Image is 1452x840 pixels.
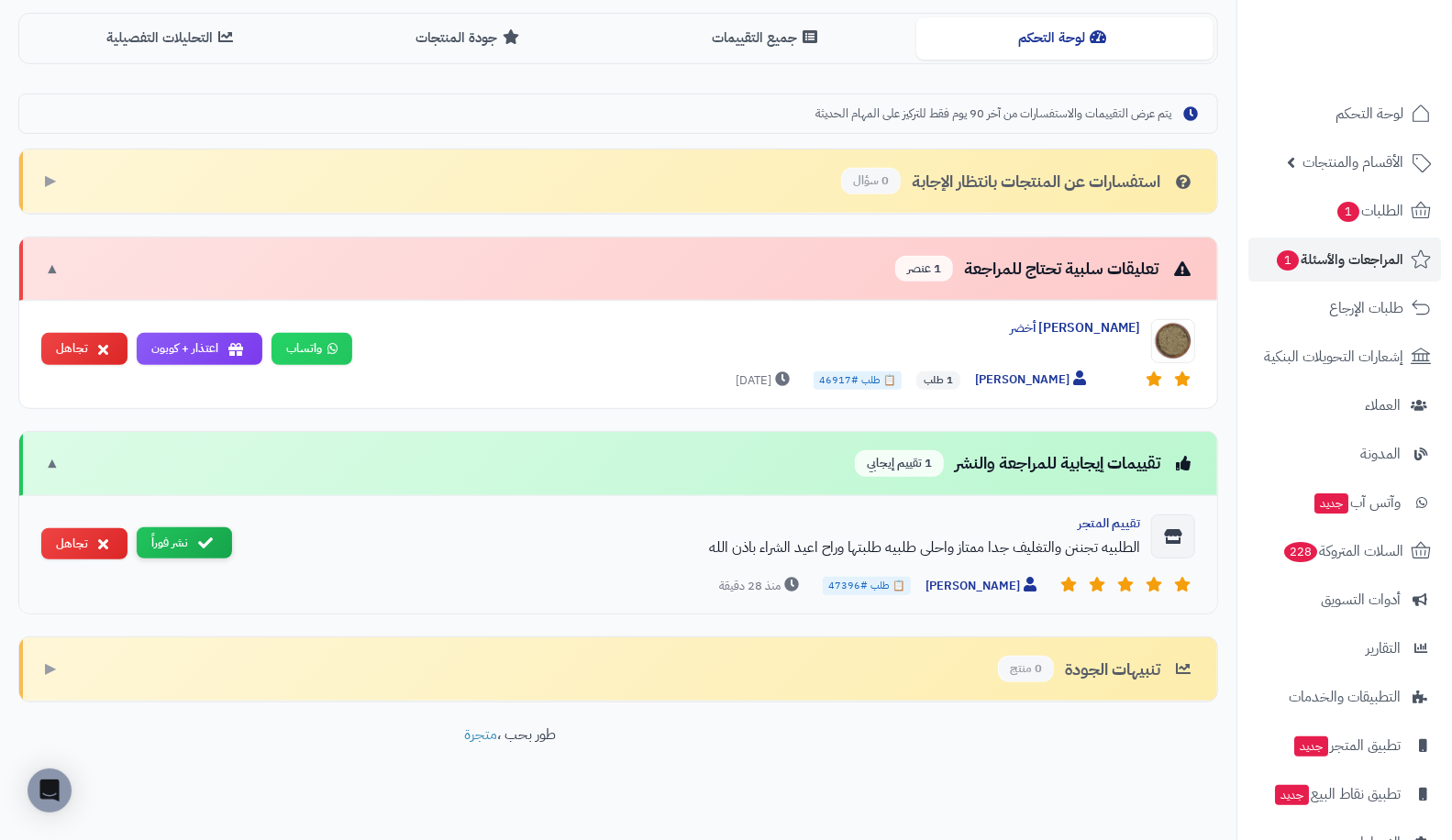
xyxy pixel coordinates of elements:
[41,333,127,365] button: تجاهل
[895,256,953,282] span: 1 عنصر
[1360,441,1401,467] span: المدونة
[1248,383,1441,427] a: العملاء
[1275,785,1309,805] span: جديد
[1248,238,1441,282] a: المراجعات والأسئلة1
[926,577,1041,596] span: [PERSON_NAME]
[1273,781,1401,807] span: تطبيق نقاط البيع
[1337,202,1359,222] span: 1
[1292,733,1401,758] span: تطبيق المتجر
[1248,92,1441,136] a: لوحة التحكم
[841,168,901,194] span: 0 سؤال
[1365,392,1401,418] span: العملاء
[1336,198,1403,224] span: الطلبات
[247,536,1140,558] div: الطلبيه تجننن والتغليف جدا ممتاز واحلى طلبيه طلبتها وراح اعيد الشراء باذن الله
[618,17,916,59] button: جميع التقييمات
[975,370,1091,390] span: [PERSON_NAME]
[1314,493,1348,514] span: جديد
[1275,247,1403,272] span: المراجعات والأسئلة
[814,371,902,390] span: 📋 طلب #46917
[823,577,911,595] span: 📋 طلب #47396
[841,168,1195,194] div: استفسارات عن المنتجات بانتظار الإجابة
[895,256,1195,282] div: تعليقات سلبية تحتاج للمراجعة
[1248,529,1441,573] a: السلات المتروكة228
[367,319,1140,337] div: [PERSON_NAME] أخضر
[855,450,1195,477] div: تقييمات إيجابية للمراجعة والنشر
[1277,250,1299,271] span: 1
[855,450,944,477] span: 1 تقييم إيجابي
[137,527,232,559] button: نشر فوراً
[1248,675,1441,719] a: التطبيقات والخدمات
[1248,432,1441,476] a: المدونة
[45,171,56,192] span: ▶
[1284,542,1317,562] span: 228
[815,105,1171,123] span: يتم عرض التقييمات والاستفسارات من آخر 90 يوم فقط للتركيز على المهام الحديثة
[719,577,804,595] span: منذ 28 دقيقة
[1248,481,1441,525] a: وآتس آبجديد
[1366,636,1401,661] span: التقارير
[1248,286,1441,330] a: طلبات الإرجاع
[45,453,60,474] span: ▼
[1289,684,1401,710] span: التطبيقات والخدمات
[45,259,60,280] span: ▼
[1248,626,1441,670] a: التقارير
[465,724,498,746] a: متجرة
[1248,772,1441,816] a: تطبيق نقاط البيعجديد
[916,17,1214,59] button: لوحة التحكم
[1336,101,1403,127] span: لوحة التحكم
[1321,587,1401,613] span: أدوات التسويق
[1248,189,1441,233] a: الطلبات1
[1248,724,1441,768] a: تطبيق المتجرجديد
[45,658,56,680] span: ▶
[736,371,794,390] span: [DATE]
[247,514,1140,533] div: تقييم المتجر
[1248,578,1441,622] a: أدوات التسويق
[28,768,72,812] div: Open Intercom Messenger
[41,528,127,560] button: تجاهل
[23,17,321,59] button: التحليلات التفصيلية
[321,17,619,59] button: جودة المنتجات
[998,656,1195,682] div: تنبيهات الجودة
[1294,736,1328,757] span: جديد
[272,333,352,365] a: واتساب
[998,656,1054,682] span: 0 منتج
[137,333,262,365] button: اعتذار + كوبون
[1151,319,1195,363] img: Product
[1313,490,1401,515] span: وآتس آب
[916,371,960,390] span: 1 طلب
[1248,335,1441,379] a: إشعارات التحويلات البنكية
[1302,149,1403,175] span: الأقسام والمنتجات
[1329,295,1403,321] span: طلبات الإرجاع
[1282,538,1403,564] span: السلات المتروكة
[1264,344,1403,370] span: إشعارات التحويلات البنكية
